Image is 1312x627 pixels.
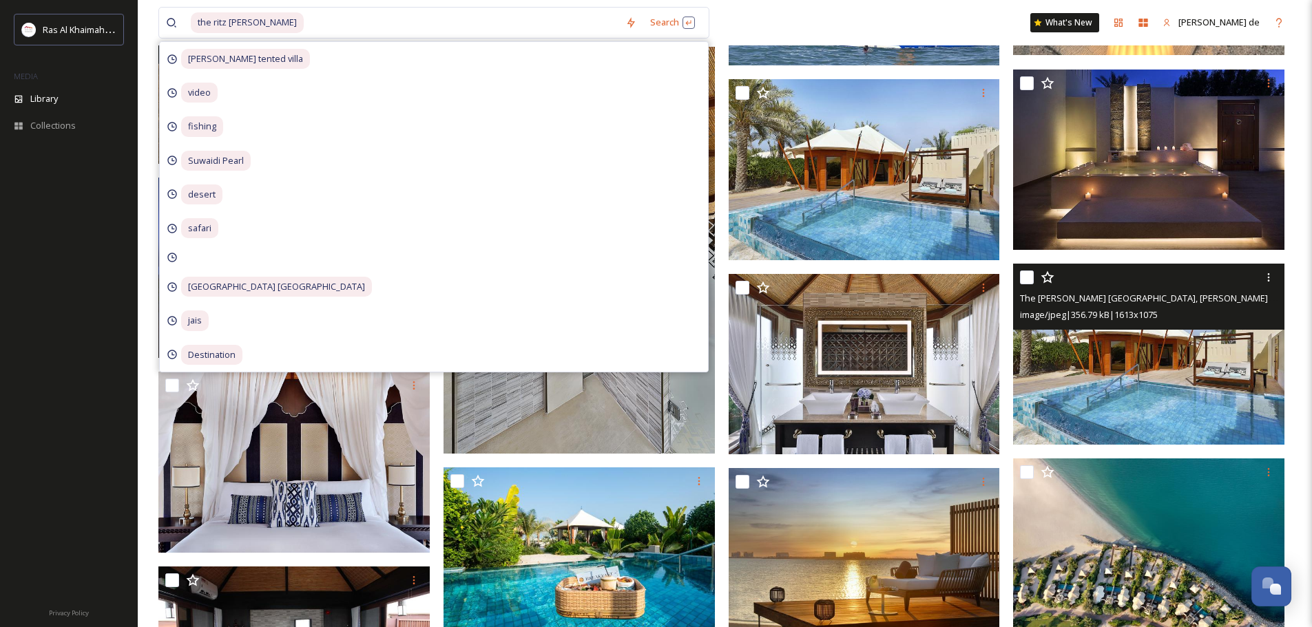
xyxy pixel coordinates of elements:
[729,79,1000,260] img: The Ritz-Carlton Ras Al Khaimah, Al Hamra Beach resort.jpg
[181,116,223,136] span: fishing
[30,119,76,132] span: Collections
[22,23,36,36] img: Logo_RAKTDA_RGB-01.png
[729,273,1000,454] img: The Ritz-Carlton Ras Al Khaimah, Al Hamra Beach resort.jpg
[158,372,430,553] img: The Ritz-Carlton Ras Al Khaimah, Al Hamra Beach resort.jpg
[43,23,238,36] span: Ras Al Khaimah Tourism Development Authority
[1013,264,1284,445] img: The Ritz-Carlton Ras Al Khaimah, Al Hamra Beach resort.jpg
[1030,13,1099,32] a: What's New
[1156,9,1267,36] a: [PERSON_NAME] de
[181,184,222,204] span: desert
[1020,308,1158,321] span: image/jpeg | 356.79 kB | 1613 x 1075
[181,345,242,365] span: Destination
[191,12,304,32] span: the ritz [PERSON_NAME]
[49,608,89,617] span: Privacy Policy
[181,310,209,330] span: jais
[181,218,218,238] span: safari
[643,9,702,36] div: Search
[158,178,430,359] img: The Ritz-Carlton Ras Al Khaimah, Al Hamra Beach resort.jpg
[181,83,218,103] span: video
[30,92,58,105] span: Library
[181,151,251,171] span: Suwaidi Pearl
[49,604,89,620] a: Privacy Policy
[1013,70,1284,251] img: The Ritz-Carlton Ras Al Khaimah, Al Hamra Beach resort.jpg
[1251,566,1291,606] button: Open Chat
[181,49,310,69] span: [PERSON_NAME] tented villa
[181,277,372,297] span: [GEOGRAPHIC_DATA] [GEOGRAPHIC_DATA]
[1178,16,1260,28] span: [PERSON_NAME] de
[14,71,38,81] span: MEDIA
